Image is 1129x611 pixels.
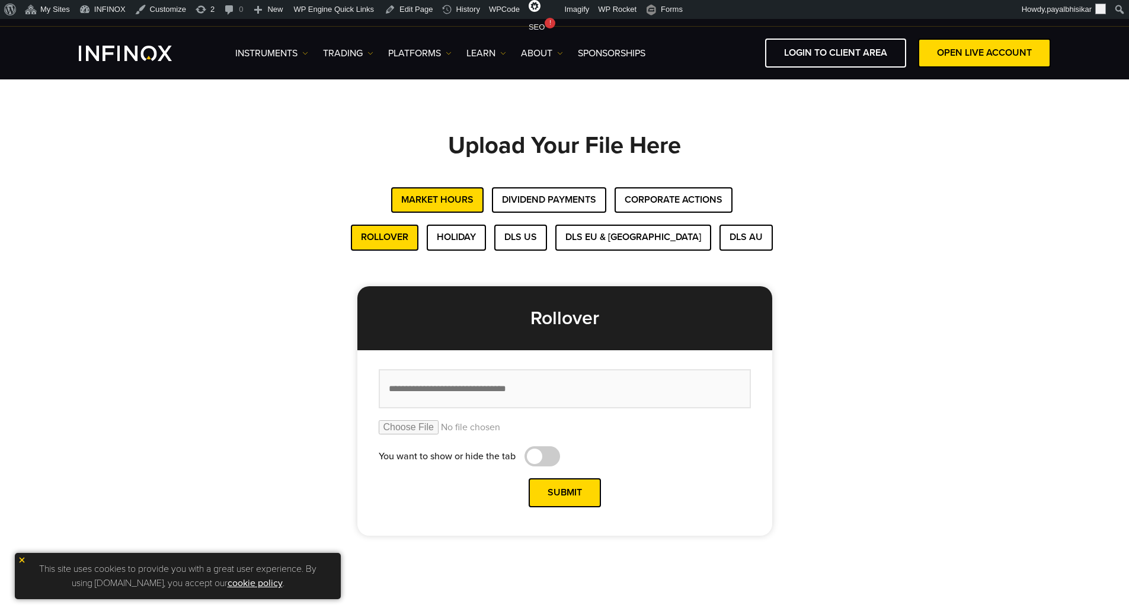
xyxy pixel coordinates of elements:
[21,559,335,593] p: This site uses cookies to provide you with a great user experience. By using [DOMAIN_NAME], you a...
[235,46,308,60] a: Instruments
[228,577,283,589] a: cookie policy
[492,187,606,213] button: Dividend Payments
[494,225,547,250] button: DLS US
[521,46,563,60] a: ABOUT
[529,478,601,507] button: Submit
[18,556,26,564] img: yellow close icon
[150,133,980,187] h1: Upload Your File Here
[379,449,516,463] span: You want to show or hide the tab
[391,187,484,213] button: Market Hours
[765,39,906,68] a: LOGIN TO CLIENT AREA
[545,18,555,28] div: !
[615,187,733,213] button: Corporate Actions
[357,286,772,350] p: Rollover
[79,46,200,61] a: INFINOX Logo
[351,225,418,250] button: Rollover
[466,46,506,60] a: Learn
[1047,5,1092,14] span: payalbhisikar
[719,225,773,250] button: DLS AU
[918,39,1051,68] a: OPEN LIVE ACCOUNT
[427,225,486,250] button: Holiday
[529,23,545,31] span: SEO
[578,46,645,60] a: SPONSORSHIPS
[388,46,452,60] a: PLATFORMS
[323,46,373,60] a: TRADING
[555,225,711,250] button: DLS EU & [GEOGRAPHIC_DATA]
